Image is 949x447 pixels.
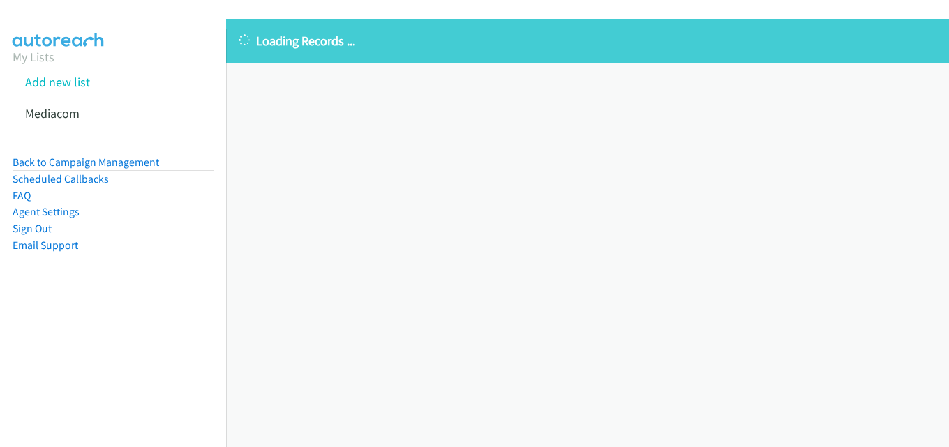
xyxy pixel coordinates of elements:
[25,105,80,121] a: Mediacom
[13,189,31,202] a: FAQ
[13,222,52,235] a: Sign Out
[13,238,78,252] a: Email Support
[13,205,80,218] a: Agent Settings
[239,31,936,50] p: Loading Records ...
[13,49,54,65] a: My Lists
[25,74,90,90] a: Add new list
[13,156,159,169] a: Back to Campaign Management
[13,172,109,185] a: Scheduled Callbacks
